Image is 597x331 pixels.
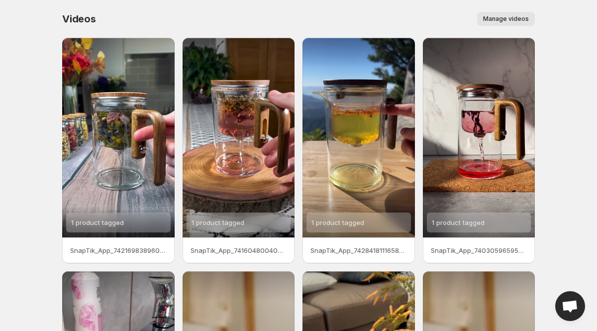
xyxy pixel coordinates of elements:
[431,245,527,255] p: SnapTik_App_7403059659562634539-HD
[71,219,124,226] span: 1 product tagged
[477,12,535,26] button: Manage videos
[311,219,364,226] span: 1 product tagged
[62,13,96,25] span: Videos
[191,245,287,255] p: SnapTik_App_7416048004089613611-HD
[192,219,244,226] span: 1 product tagged
[70,245,167,255] p: SnapTik_App_7421698389605141806-HD
[310,245,407,255] p: SnapTik_App_7428418111658822954-HD
[555,291,585,321] a: Open chat
[483,15,529,23] span: Manage videos
[432,219,485,226] span: 1 product tagged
